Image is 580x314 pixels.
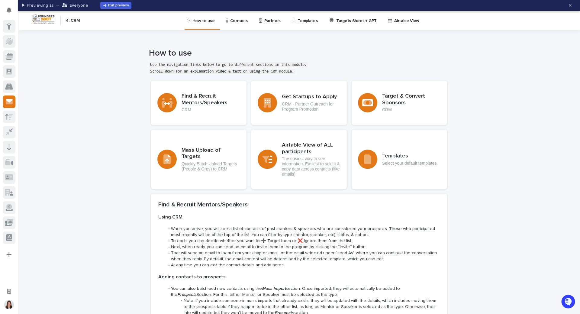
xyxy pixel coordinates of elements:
[561,294,577,310] iframe: Open customer support
[158,215,182,219] strong: Using CRM
[165,286,440,298] li: You can also batch-add new contacts using the section. Once imported, they will automatically be ...
[187,11,217,29] a: How to use
[328,11,380,30] a: Targets Sheet + GPT
[165,262,440,268] li: At any time you can edit the contact details and add notes.
[182,161,240,172] p: Quickly Batch Upload Targets (People & Orgs) to CRM
[3,285,15,298] button: Open workspace settings
[32,14,55,25] img: Workspace Logo
[8,7,15,17] div: Notifications
[251,81,347,125] a: Get Startups to ApplyCRM - Partner Outreach for Program Promotion
[149,62,308,67] code: Use the navigation links below to go to different sections in this module.
[151,130,246,189] a: Mass Upload of TargetsQuickly Batch Upload Targets (People & Orgs) to CRM
[66,18,80,23] h2: 4. CRM
[262,286,286,291] em: Mass Import
[352,81,447,125] a: Target & Convert SponsorsCRM
[282,156,340,176] p: The easiest way to see information. Easiest to select & copy data across contacts (like emails)
[177,293,196,297] em: Prospects
[149,69,295,74] code: Scroll down for an explanation video & text on using the CRM module.
[151,81,246,125] a: Find & Recruit Mentors/SpeakersCRM
[27,3,54,8] p: Previewing as
[382,153,438,160] h3: Templates
[182,93,240,106] h3: Find & Recruit Mentors/Speakers
[6,6,18,18] img: Stacker
[12,97,33,103] span: Help Docs
[192,11,215,24] p: How to use
[21,67,99,73] div: Start new chat
[258,11,283,30] a: Partners
[43,112,73,117] a: Powered byPylon
[282,142,340,155] h3: Airtable View of ALL participants
[158,202,248,208] strong: Find & Recruit Mentors/Speakers
[165,238,440,244] li: To each, you can decide whether you want to ➕ Target them or ❌ Ignore them from the list.
[298,11,317,24] p: Templates
[108,4,129,7] span: Exit preview
[251,130,347,189] a: Airtable View of ALL participantsThe easiest way to see information. Easiest to select & copy dat...
[16,49,100,55] input: Clear
[103,69,110,76] button: Start new chat
[264,11,281,24] p: Partners
[382,93,441,106] h3: Target & Convert Sponsors
[394,11,419,24] p: Airtable View
[100,2,131,9] button: Exit preview
[6,98,11,103] div: 📖
[340,245,350,249] span: Invite
[149,48,445,59] h1: How to use
[182,107,240,112] p: CRM
[6,34,110,44] p: How can we help?
[336,11,377,24] p: Targets Sheet + GPT
[230,11,248,24] p: Contacts
[60,112,73,117] span: Pylon
[56,1,88,10] button: Everyone
[282,102,340,112] p: CRM - Partner Outreach for Program Promotion
[3,298,15,311] button: users-avatar
[4,95,35,106] a: 📖Help Docs
[291,11,320,30] a: Templates
[69,3,88,8] p: Everyone
[6,24,110,34] p: Welcome 👋
[21,73,76,78] div: We're available if you need us!
[282,94,340,100] h3: Get Startups to Apply
[382,107,441,112] p: CRM
[182,147,240,160] h3: Mass Upload of Targets
[165,244,440,250] li: Next, when ready, you can send an email to invite them to the program by clicking the “ ” button.
[3,248,15,261] button: Add a new app...
[387,11,422,30] a: Airtable View
[165,226,440,238] li: When you arrive, you will see a list of contacts of past mentors & speakers who are considered yo...
[158,274,226,279] strong: Adding contacts to prospects
[382,161,438,166] p: Select your default templates.
[6,67,17,78] img: 1736555164131-43832dd5-751b-4058-ba23-39d91318e5a0
[165,250,440,262] li: That will send an email to them from your chapter email, or the email selected under "send As" wh...
[225,11,251,30] a: Contacts
[3,4,15,16] button: Notifications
